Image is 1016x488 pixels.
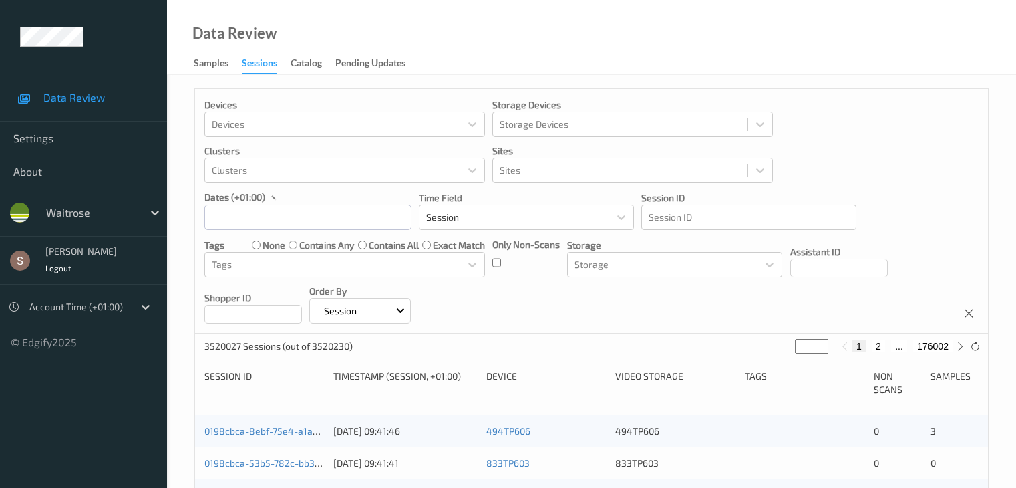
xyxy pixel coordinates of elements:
div: 494TP606 [615,424,735,438]
a: 833TP603 [486,457,530,469]
div: Samples [194,56,228,73]
button: 176002 [913,340,953,352]
div: Catalog [291,56,322,73]
div: Sessions [242,56,277,74]
div: Video Storage [615,370,735,396]
label: none [263,239,285,252]
div: Session ID [204,370,324,396]
button: 2 [872,340,885,352]
label: exact match [433,239,485,252]
a: 0198cbca-53b5-782c-bb32-d6a65df4f0eb [204,457,385,469]
a: Pending Updates [335,54,419,73]
p: Storage [567,239,782,252]
p: 3520027 Sessions (out of 3520230) [204,340,353,353]
p: Tags [204,239,224,252]
p: Only Non-Scans [492,238,560,251]
p: Shopper ID [204,291,302,305]
p: Clusters [204,144,485,158]
div: Non Scans [874,370,922,396]
p: Session [319,304,361,318]
label: contains any [299,239,354,252]
div: 833TP603 [615,457,735,470]
p: Order By [309,285,411,298]
div: Tags [745,370,864,396]
span: 0 [874,457,879,469]
span: 0 [874,425,879,437]
button: 1 [852,340,866,352]
button: ... [891,340,907,352]
div: Pending Updates [335,56,405,73]
div: Timestamp (Session, +01:00) [333,370,477,396]
p: Storage Devices [492,98,773,112]
a: 494TP606 [486,425,530,437]
div: [DATE] 09:41:46 [333,424,477,438]
div: Data Review [192,27,277,40]
span: 0 [930,457,936,469]
div: [DATE] 09:41:41 [333,457,477,470]
a: Samples [194,54,242,73]
span: 3 [930,425,936,437]
label: contains all [369,239,419,252]
p: Devices [204,98,485,112]
p: Assistant ID [790,245,888,259]
a: Sessions [242,54,291,74]
p: Sites [492,144,773,158]
div: Device [486,370,606,396]
div: Samples [930,370,979,396]
p: Time Field [419,191,634,205]
a: Catalog [291,54,335,73]
p: dates (+01:00) [204,191,265,204]
p: Session ID [641,191,856,205]
a: 0198cbca-8ebf-75e4-a1a3-12c173876243 [204,425,383,437]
